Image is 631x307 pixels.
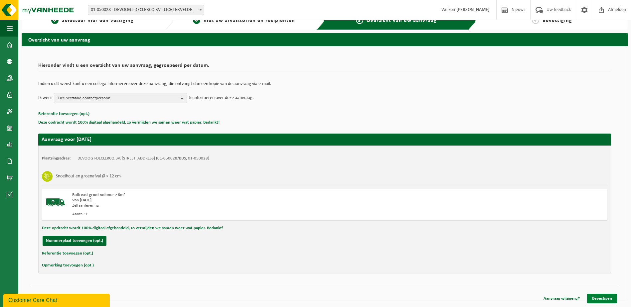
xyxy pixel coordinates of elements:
a: 2Kies uw afvalstoffen en recipiënten [177,17,312,25]
div: Aantal: 1 [72,212,351,217]
span: 01-050028 - DEVOOGT-DECLERCQ BV - LICHTERVELDE [88,5,204,15]
strong: [PERSON_NAME] [456,7,490,12]
button: Opmerking toevoegen (opt.) [42,261,94,270]
span: Kies uw afvalstoffen en recipiënten [204,18,295,23]
span: 1 [51,17,59,24]
h2: Hieronder vindt u een overzicht van uw aanvraag, gegroepeerd per datum. [38,63,611,72]
span: Bevestiging [543,18,572,23]
button: Kies bestaand contactpersoon [54,93,187,103]
span: 2 [193,17,200,24]
span: Bulk vast groot volume > 6m³ [72,193,125,197]
img: BL-SO-LV.png [46,192,66,212]
div: Zelfaanlevering [72,203,351,208]
strong: Aanvraag voor [DATE] [42,137,91,142]
button: Referentie toevoegen (opt.) [38,110,89,118]
p: Indien u dit wenst kunt u een collega informeren over deze aanvraag, die ontvangt dan een kopie v... [38,82,611,86]
span: Kies bestaand contactpersoon [58,93,178,103]
span: 4 [532,17,539,24]
p: te informeren over deze aanvraag. [189,93,254,103]
button: Deze opdracht wordt 100% digitaal afgehandeld, zo vermijden we samen weer wat papier. Bedankt! [42,224,223,233]
span: 3 [356,17,363,24]
a: Aanvraag wijzigen [539,294,585,303]
p: Ik wens [38,93,52,103]
button: Referentie toevoegen (opt.) [42,249,93,258]
h3: Snoeihout en groenafval Ø < 12 cm [56,171,121,182]
a: Bevestigen [587,294,617,303]
strong: Plaatsingsadres: [42,156,71,160]
td: DEVOOGT-DECLERCQ BV, [STREET_ADDRESS] (01-050028/BUS, 01-050028) [78,156,209,161]
span: Overzicht van uw aanvraag [367,18,437,23]
strong: Van [DATE] [72,198,91,202]
h2: Overzicht van uw aanvraag [22,33,628,46]
span: Selecteer hier een vestiging [62,18,134,23]
button: Nummerplaat toevoegen (opt.) [43,236,106,246]
button: Deze opdracht wordt 100% digitaal afgehandeld, zo vermijden we samen weer wat papier. Bedankt! [38,118,220,127]
iframe: chat widget [3,292,111,307]
a: 1Selecteer hier een vestiging [25,17,160,25]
